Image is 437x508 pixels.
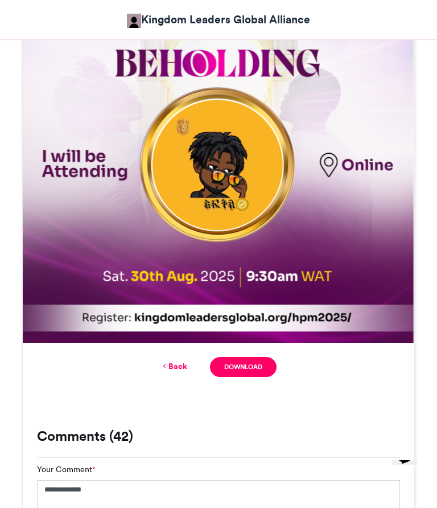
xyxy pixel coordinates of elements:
a: Kingdom Leaders Global Alliance [127,11,310,28]
iframe: chat widget [387,460,426,497]
a: Back [160,360,187,372]
a: Download [210,357,277,377]
h3: Comments (42) [37,429,400,443]
label: Your Comment [37,464,95,476]
img: Kingdom Leaders Global Alliance [127,14,141,28]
